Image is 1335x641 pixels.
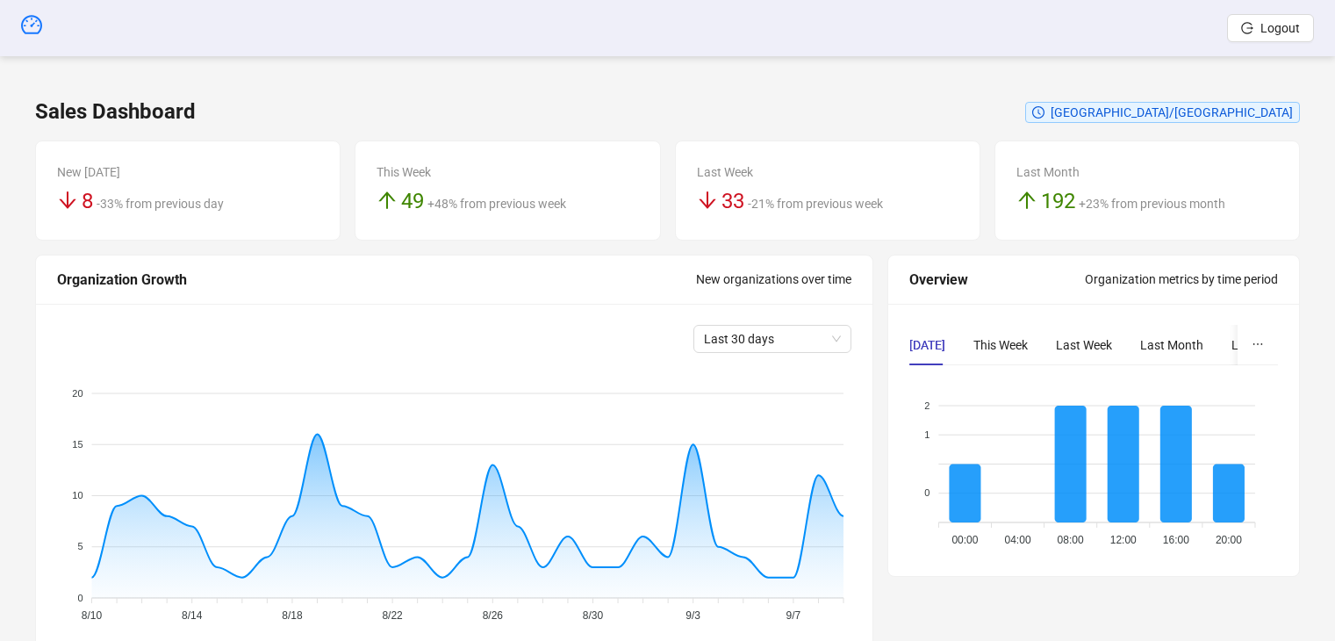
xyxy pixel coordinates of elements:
div: Last Month [1016,162,1278,182]
span: New organizations over time [696,272,851,286]
tspan: 9/7 [786,609,801,622]
tspan: 16:00 [1163,534,1189,546]
tspan: 8/18 [282,609,303,622]
div: This Week [377,162,638,182]
span: 33 [721,189,744,213]
tspan: 2 [925,400,930,410]
span: +48% from previous week [427,197,566,211]
tspan: 20 [72,387,83,398]
div: This Week [973,335,1028,355]
span: 8 [82,189,93,213]
span: Logout [1260,21,1300,35]
span: arrow-down [697,190,718,211]
span: 192 [1041,189,1075,213]
span: -21% from previous week [748,197,883,211]
tspan: 0 [77,592,83,602]
span: ellipsis [1252,338,1264,350]
tspan: 15 [72,439,83,450]
div: New [DATE] [57,162,319,182]
tspan: 1 [925,429,930,440]
span: +23% from previous month [1079,197,1225,211]
span: -33% from previous day [97,197,224,211]
span: arrow-up [1016,190,1037,211]
span: arrow-down [57,190,78,211]
tspan: 10 [72,490,83,501]
button: ellipsis [1238,325,1278,365]
div: Last Week [1056,335,1112,355]
tspan: 8/30 [583,609,604,622]
div: Overview [909,269,1085,291]
div: Last 3 Months [1231,335,1310,355]
tspan: 8/26 [483,609,504,622]
tspan: 20:00 [1216,534,1242,546]
tspan: 8/22 [382,609,403,622]
h3: Sales Dashboard [35,98,196,126]
tspan: 5 [77,541,83,551]
div: Organization Growth [57,269,696,291]
span: arrow-up [377,190,398,211]
tspan: 00:00 [952,534,979,546]
span: Last 30 days [704,326,841,352]
tspan: 04:00 [1005,534,1031,546]
tspan: 8/10 [82,609,103,622]
span: dashboard [21,14,42,35]
div: Last Month [1140,335,1203,355]
tspan: 0 [925,487,930,498]
span: 49 [401,189,424,213]
tspan: 08:00 [1058,534,1084,546]
span: clock-circle [1032,106,1044,119]
tspan: 12:00 [1110,534,1137,546]
tspan: 9/3 [685,609,700,622]
div: Last Week [697,162,958,182]
span: [GEOGRAPHIC_DATA]/[GEOGRAPHIC_DATA] [1051,105,1293,119]
span: Organization metrics by time period [1085,272,1278,286]
tspan: 8/14 [182,609,203,622]
div: [DATE] [909,335,945,355]
button: Logout [1227,14,1314,42]
span: logout [1241,22,1253,34]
